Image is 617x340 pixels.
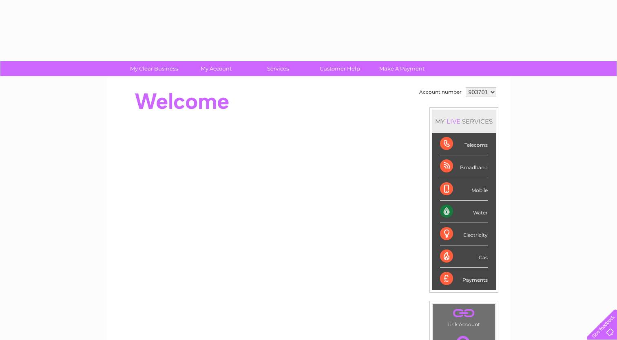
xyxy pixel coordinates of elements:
a: My Account [182,61,250,76]
td: Account number [417,85,464,99]
div: Mobile [440,178,488,201]
a: . [435,306,493,320]
a: Customer Help [306,61,374,76]
div: Payments [440,268,488,290]
div: Telecoms [440,133,488,155]
a: Make A Payment [368,61,436,76]
div: Broadband [440,155,488,178]
td: Link Account [432,304,495,329]
div: Water [440,201,488,223]
a: My Clear Business [120,61,188,76]
div: Gas [440,245,488,268]
a: Services [244,61,312,76]
div: Electricity [440,223,488,245]
div: MY SERVICES [432,110,496,133]
div: LIVE [445,117,462,125]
